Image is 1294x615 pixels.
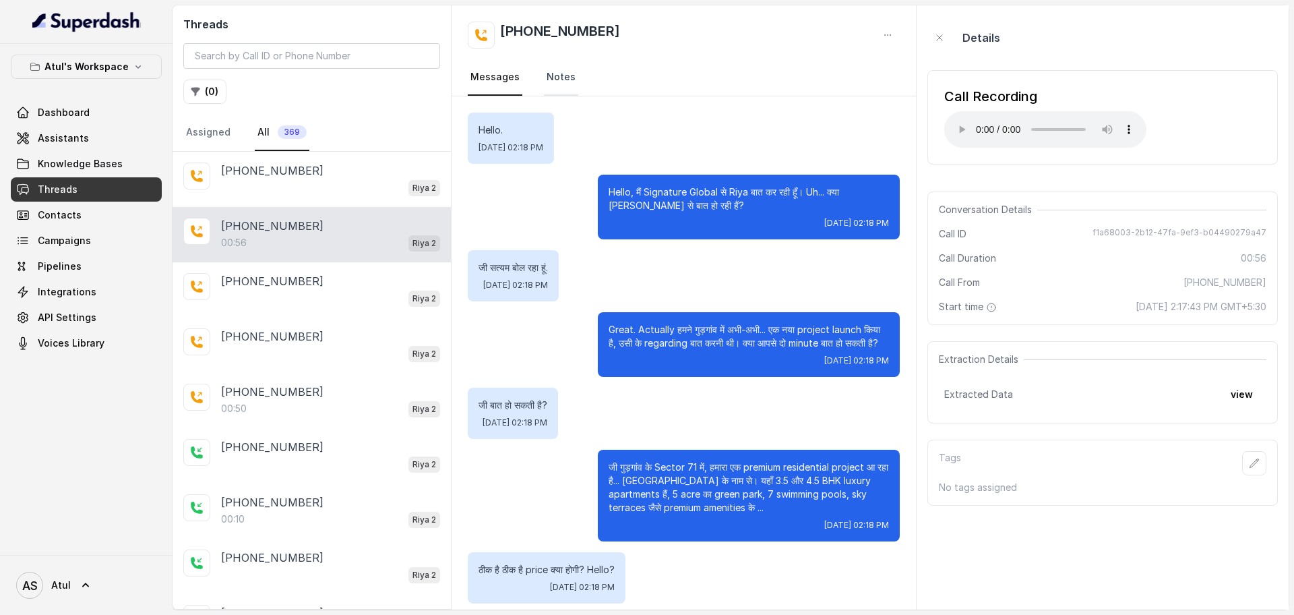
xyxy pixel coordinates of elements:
[38,336,104,350] span: Voices Library
[412,292,436,305] p: Riya 2
[479,142,543,153] span: [DATE] 02:18 PM
[412,568,436,582] p: Riya 2
[11,152,162,176] a: Knowledge Bases
[944,111,1146,148] audio: Your browser does not support the audio element.
[11,566,162,604] a: Atul
[412,403,436,416] p: Riya 2
[939,300,999,314] span: Start time
[412,347,436,361] p: Riya 2
[479,399,547,412] p: जी बात हो सकती है?
[221,236,247,250] p: 00:56
[221,439,323,455] p: [PHONE_NUMBER]
[38,131,89,145] span: Assistants
[544,59,578,96] a: Notes
[183,115,440,151] nav: Tabs
[44,59,129,75] p: Atul's Workspace
[221,512,245,526] p: 00:10
[824,520,889,531] span: [DATE] 02:18 PM
[38,183,78,196] span: Threads
[412,181,436,195] p: Riya 2
[11,203,162,227] a: Contacts
[11,254,162,279] a: Pipelines
[412,237,436,250] p: Riya 2
[278,125,307,139] span: 369
[1136,300,1266,314] span: [DATE] 2:17:43 PM GMT+5:30
[824,355,889,366] span: [DATE] 02:18 PM
[221,273,323,289] p: [PHONE_NUMBER]
[944,388,1013,401] span: Extracted Data
[609,185,889,212] p: Hello, मैं Signature Global से Riya बात कर रही हूँ। Uh... क्या [PERSON_NAME] से बात हो रही हैं?
[38,106,90,119] span: Dashboard
[609,461,889,515] p: जी गुड़गांव के Sector 71 में, हमारा एक premium residential project आ रहा है... [GEOGRAPHIC_DATA] ...
[38,311,96,324] span: API Settings
[38,260,82,273] span: Pipelines
[483,417,547,428] span: [DATE] 02:18 PM
[183,43,440,69] input: Search by Call ID or Phone Number
[939,276,980,289] span: Call From
[32,11,141,32] img: light.svg
[11,331,162,355] a: Voices Library
[11,305,162,330] a: API Settings
[221,494,323,510] p: [PHONE_NUMBER]
[38,234,91,247] span: Campaigns
[939,353,1024,366] span: Extraction Details
[939,227,966,241] span: Call ID
[479,261,548,274] p: जी सत्यम बोल रहा हूं.
[550,582,615,593] span: [DATE] 02:18 PM
[221,384,323,400] p: [PHONE_NUMBER]
[221,402,247,415] p: 00:50
[609,323,889,350] p: Great. Actually हमने गुड़गांव में अभी-अभी... एक नया project launch किया है, उसी के regarding बात ...
[483,280,548,291] span: [DATE] 02:18 PM
[11,100,162,125] a: Dashboard
[183,115,233,151] a: Assigned
[11,177,162,202] a: Threads
[1183,276,1266,289] span: [PHONE_NUMBER]
[1223,382,1261,407] button: view
[38,285,96,299] span: Integrations
[221,218,323,234] p: [PHONE_NUMBER]
[183,80,226,104] button: (0)
[38,208,82,222] span: Contacts
[221,328,323,345] p: [PHONE_NUMBER]
[221,163,323,179] p: [PHONE_NUMBER]
[939,252,996,265] span: Call Duration
[11,126,162,150] a: Assistants
[11,55,162,79] button: Atul's Workspace
[255,115,309,151] a: All369
[944,87,1146,106] div: Call Recording
[412,513,436,527] p: Riya 2
[468,59,900,96] nav: Tabs
[939,451,961,475] p: Tags
[500,22,620,49] h2: [PHONE_NUMBER]
[11,229,162,253] a: Campaigns
[479,123,543,137] p: Hello.
[939,481,1266,494] p: No tags assigned
[1241,252,1266,265] span: 00:56
[22,579,38,593] text: AS
[51,579,71,592] span: Atul
[939,203,1037,216] span: Conversation Details
[412,458,436,471] p: Riya 2
[962,30,1000,46] p: Details
[38,157,123,171] span: Knowledge Bases
[183,16,440,32] h2: Threads
[468,59,522,96] a: Messages
[479,563,615,577] p: ठीक है ठीक है price क्या होगी? Hello?
[11,280,162,304] a: Integrations
[824,218,889,229] span: [DATE] 02:18 PM
[1092,227,1266,241] span: f1a68003-2b12-47fa-9ef3-b04490279a47
[221,550,323,566] p: [PHONE_NUMBER]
